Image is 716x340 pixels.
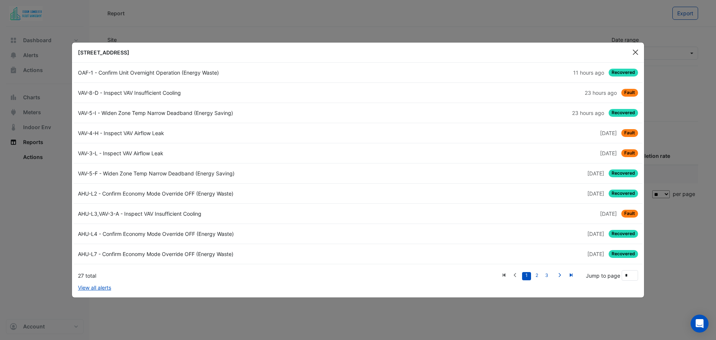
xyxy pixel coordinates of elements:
[600,130,617,136] span: Mon 08-Sep-2025 11:32 AEST
[565,271,577,280] a: Last
[609,109,638,117] span: Recovered
[585,90,617,96] span: Tue 09-Sep-2025 10:05 AEST
[78,284,111,291] a: View all alerts
[621,149,638,157] span: Fault
[609,169,638,177] span: Recovered
[587,170,604,177] span: Mon 08-Sep-2025 10:18 AEST
[587,231,604,237] span: Fri 29-Aug-2025 12:05 AEST
[73,230,358,238] div: AHU-L4 - Confirm Economy Mode Override OFF (Energy Waste)
[572,110,604,116] span: Tue 09-Sep-2025 09:49 AEST
[621,89,638,97] span: Fault
[542,272,551,280] a: 3
[73,109,358,117] div: VAV-5-I - Widen Zone Temp Narrow Deadband (Energy Saving)
[73,89,358,97] div: VAV-8-D - Inspect VAV Insufficient Cooling
[554,271,565,280] a: Next
[600,150,617,156] span: Mon 08-Sep-2025 10:20 AEST
[587,190,604,197] span: Mon 08-Sep-2025 09:04 AEST
[587,251,604,257] span: Fri 29-Aug-2025 12:02 AEST
[609,69,638,77] span: Recovered
[73,190,358,197] div: AHU-L2 - Confirm Economy Mode Override OFF (Energy Waste)
[609,190,638,197] span: Recovered
[73,210,358,218] div: AHU-L3,VAV-3-A - Inspect VAV Insufficient Cooling
[630,47,641,58] button: Close
[73,169,358,177] div: VAV-5-F - Widen Zone Temp Narrow Deadband (Energy Saving)
[621,129,638,137] span: Fault
[78,49,129,56] b: [STREET_ADDRESS]
[73,250,358,258] div: AHU-L7 - Confirm Economy Mode Override OFF (Energy Waste)
[73,69,358,77] div: OAF-1 - Confirm Unit Overnight Operation (Energy Waste)
[522,272,531,280] a: 1
[621,210,638,218] span: Fault
[532,272,541,280] a: 2
[78,272,498,280] div: 27 total
[691,315,709,333] div: Open Intercom Messenger
[600,210,617,217] span: Wed 03-Sep-2025 09:49 AEST
[609,250,638,258] span: Recovered
[73,149,358,157] div: VAV-3-L - Inspect VAV Airflow Leak
[609,230,638,238] span: Recovered
[73,129,358,137] div: VAV-4-H - Inspect VAV Airflow Leak
[573,69,604,76] span: Tue 09-Sep-2025 21:30 AEST
[586,272,620,280] label: Jump to page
